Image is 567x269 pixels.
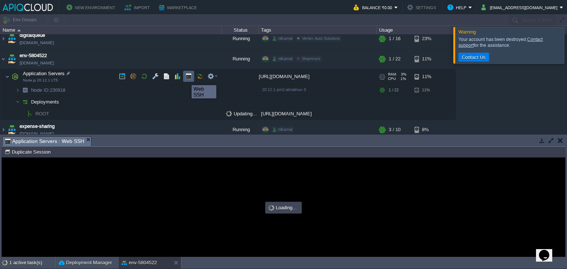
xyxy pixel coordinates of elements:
div: Name [1,26,221,34]
div: Loading... [266,203,301,213]
div: Status [222,26,258,34]
span: Vertex Auto Solutions [302,36,340,41]
span: 20.12.1-pm2-almalinux-9 [262,87,306,92]
span: CPU [388,77,396,81]
div: 3 / 10 [389,120,401,140]
a: ROOT [35,111,50,117]
a: Deployments [30,99,60,105]
button: Import [124,3,152,12]
a: [DOMAIN_NAME] [20,39,54,46]
iframe: chat widget [536,240,560,262]
img: AMDAwAAAACH5BAEAAAAALAAAAAABAAEAAAICRAEAOw== [20,108,24,119]
div: 1 / 22 [389,84,399,96]
div: 11% [415,84,439,96]
div: [URL][DOMAIN_NAME] [259,69,377,84]
span: Node ID: [31,87,50,93]
a: [DOMAIN_NAME] [20,59,54,67]
button: Deployment Manager [59,259,112,266]
a: digitalqueue [20,32,45,39]
div: 1 / 16 [389,29,401,49]
img: AMDAwAAAACH5BAEAAAAALAAAAAABAAEAAAICRAEAOw== [7,29,17,49]
img: AMDAwAAAACH5BAEAAAAALAAAAAABAAEAAAICRAEAOw== [20,84,30,96]
span: Warning [458,29,476,35]
img: AMDAwAAAACH5BAEAAAAALAAAAAABAAEAAAICRAEAOw== [17,29,21,31]
div: Running [222,120,259,140]
div: nilkamal [271,126,294,133]
span: RAM [388,72,396,77]
div: Tags [259,26,377,34]
img: AMDAwAAAACH5BAEAAAAALAAAAAABAAEAAAICRAEAOw== [20,96,30,108]
button: Contact Us [460,54,488,60]
div: 1 / 22 [389,49,401,69]
div: nilkamal [271,35,294,42]
span: Node.js 20.12.1 LTS [23,78,58,83]
div: 11% [415,49,439,69]
button: Settings [407,3,438,12]
button: New Environment [66,3,117,12]
button: Help [447,3,468,12]
img: AMDAwAAAACH5BAEAAAAALAAAAAABAAEAAAICRAEAOw== [16,84,20,96]
button: Marketplace [159,3,199,12]
img: AMDAwAAAACH5BAEAAAAALAAAAAABAAEAAAICRAEAOw== [10,69,20,84]
a: [DOMAIN_NAME] [20,130,54,137]
img: AMDAwAAAACH5BAEAAAAALAAAAAABAAEAAAICRAEAOw== [0,120,6,140]
div: Usage [377,26,455,34]
a: Node ID:230918 [30,87,66,93]
span: Application Servers [22,70,66,77]
div: Your account has been destroyed. for the assistance. [458,36,562,48]
button: [EMAIL_ADDRESS][DOMAIN_NAME] [481,3,560,12]
span: 230918 [30,87,66,93]
div: 11% [415,69,439,84]
div: Running [222,29,259,49]
img: AMDAwAAAACH5BAEAAAAALAAAAAABAAEAAAICRAEAOw== [5,69,10,84]
div: Web SSH [193,86,214,98]
div: nilkamal [271,56,294,62]
span: Updating... [226,111,257,116]
img: AMDAwAAAACH5BAEAAAAALAAAAAABAAEAAAICRAEAOw== [0,49,6,69]
div: 1 active task(s) [9,257,55,269]
span: 1% [399,77,406,81]
img: AMDAwAAAACH5BAEAAAAALAAAAAABAAEAAAICRAEAOw== [7,120,17,140]
div: Running [222,49,259,69]
div: 23% [415,29,439,49]
img: AMDAwAAAACH5BAEAAAAALAAAAAABAAEAAAICRAEAOw== [16,96,20,108]
a: Application ServersNode.js 20.12.1 LTS [22,71,66,76]
div: 8% [415,120,439,140]
span: 3% [399,72,406,77]
img: AMDAwAAAACH5BAEAAAAALAAAAAABAAEAAAICRAEAOw== [0,29,6,49]
img: APIQCloud [3,4,53,11]
div: [URL][DOMAIN_NAME] [259,108,377,119]
span: Application Servers : Web SSH [5,137,84,146]
span: Shamrock [302,56,320,61]
a: env-5804522 [20,52,47,59]
button: env-5804522 [121,259,157,266]
button: Duplicate Session [4,149,53,155]
img: AMDAwAAAACH5BAEAAAAALAAAAAABAAEAAAICRAEAOw== [7,49,17,69]
button: Balance ₹0.00 [354,3,394,12]
img: AMDAwAAAACH5BAEAAAAALAAAAAABAAEAAAICRAEAOw== [24,108,35,119]
a: expense-sharing [20,123,55,130]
